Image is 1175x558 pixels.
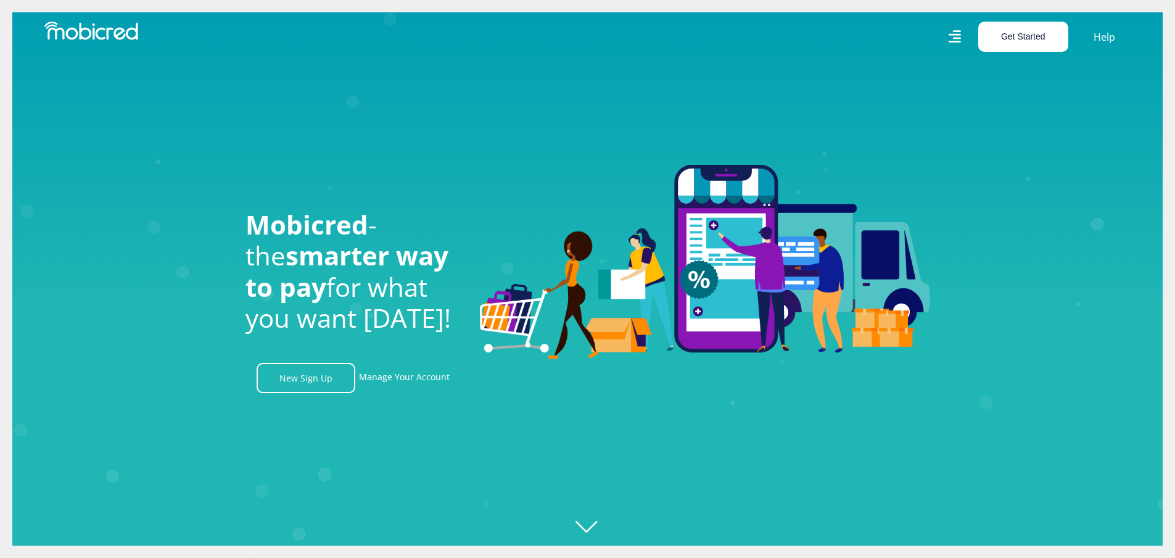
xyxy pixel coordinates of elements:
span: Mobicred [245,207,368,242]
img: Mobicred [44,22,138,40]
a: New Sign Up [257,363,355,393]
span: smarter way to pay [245,238,448,304]
button: Get Started [978,22,1068,52]
a: Help [1093,29,1116,45]
img: Welcome to Mobicred [480,165,930,360]
h1: - the for what you want [DATE]! [245,209,461,334]
a: Manage Your Account [359,363,450,393]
